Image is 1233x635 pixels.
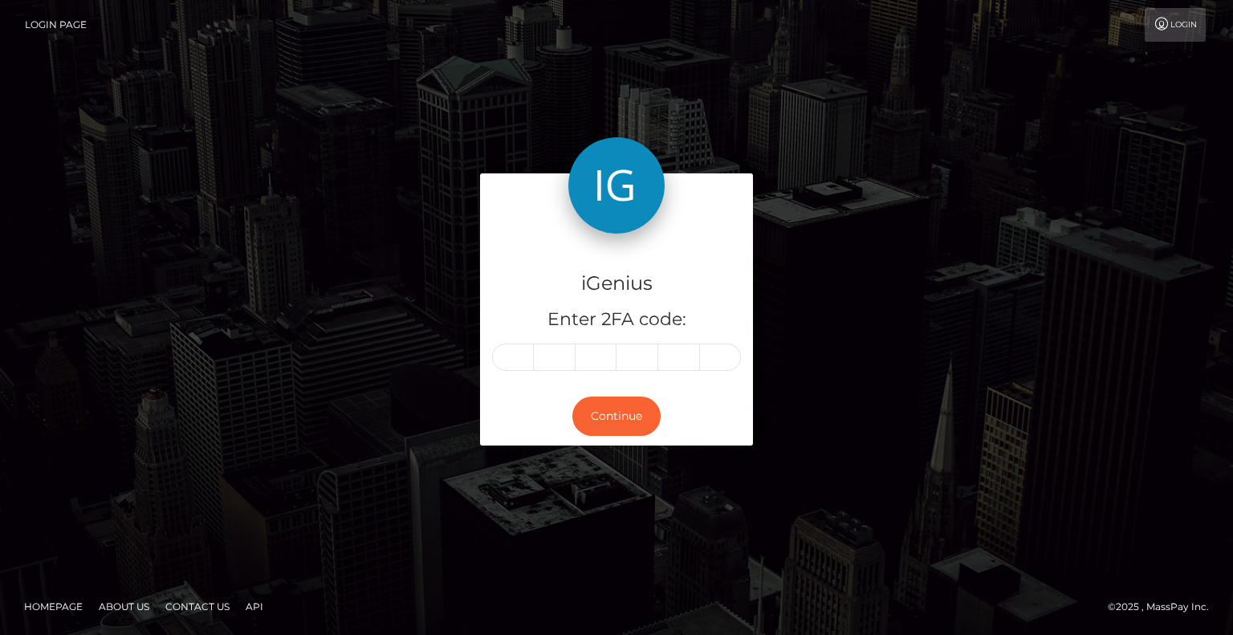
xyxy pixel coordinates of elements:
a: Homepage [18,594,89,619]
a: Login [1145,8,1206,42]
a: Login Page [25,8,87,42]
a: About Us [92,594,156,619]
button: Continue [572,397,661,436]
h4: iGenius [492,270,741,298]
div: © 2025 , MassPay Inc. [1108,598,1221,616]
a: API [239,594,270,619]
a: Contact Us [159,594,236,619]
img: iGenius [568,137,665,234]
h5: Enter 2FA code: [492,307,741,332]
